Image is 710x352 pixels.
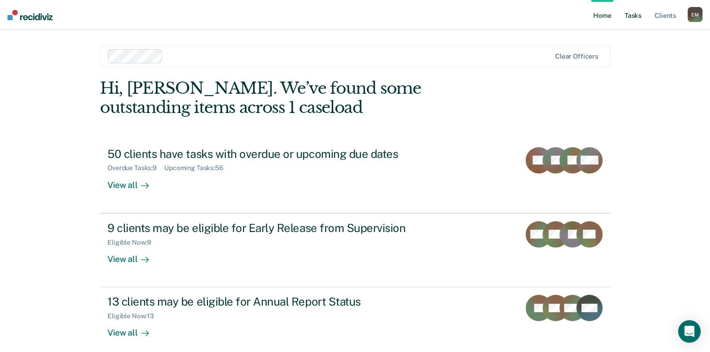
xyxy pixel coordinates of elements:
[107,239,159,247] div: Eligible Now : 9
[107,312,161,320] div: Eligible Now : 13
[100,140,610,213] a: 50 clients have tasks with overdue or upcoming due datesOverdue Tasks:9Upcoming Tasks:56View all
[678,320,701,343] div: Open Intercom Messenger
[100,79,508,117] div: Hi, [PERSON_NAME]. We’ve found some outstanding items across 1 caseload
[687,7,702,22] button: EM
[107,147,437,161] div: 50 clients have tasks with overdue or upcoming due dates
[687,7,702,22] div: E M
[107,246,160,264] div: View all
[8,10,53,20] img: Recidiviz
[164,164,231,172] div: Upcoming Tasks : 56
[107,221,437,235] div: 9 clients may be eligible for Early Release from Supervision
[555,52,598,60] div: Clear officers
[100,213,610,287] a: 9 clients may be eligible for Early Release from SupervisionEligible Now:9View all
[107,164,164,172] div: Overdue Tasks : 9
[107,172,160,190] div: View all
[107,320,160,338] div: View all
[107,295,437,308] div: 13 clients may be eligible for Annual Report Status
